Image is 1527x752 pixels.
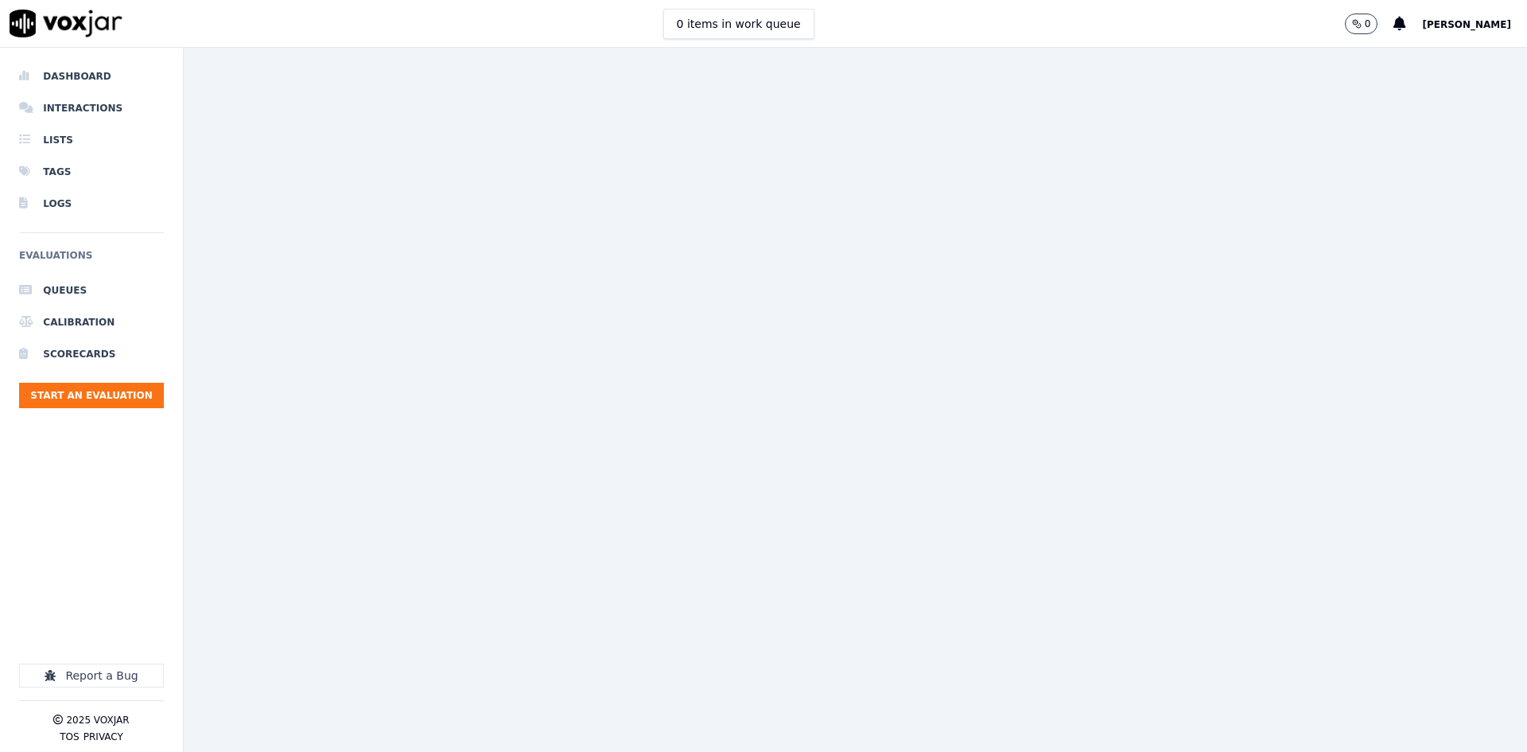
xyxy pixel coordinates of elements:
[19,124,164,156] a: Lists
[19,60,164,92] a: Dashboard
[66,714,129,727] p: 2025 Voxjar
[19,246,164,275] h6: Evaluations
[19,664,164,688] button: Report a Bug
[1365,18,1371,30] p: 0
[84,731,123,743] button: Privacy
[19,92,164,124] a: Interactions
[1422,19,1511,30] span: [PERSON_NAME]
[60,731,79,743] button: TOS
[19,188,164,220] a: Logs
[19,275,164,306] a: Queues
[19,383,164,408] button: Start an Evaluation
[19,338,164,370] a: Scorecards
[1345,14,1378,34] button: 0
[19,306,164,338] a: Calibration
[10,10,122,37] img: voxjar logo
[1422,14,1527,33] button: [PERSON_NAME]
[663,9,814,39] button: 0 items in work queue
[19,156,164,188] a: Tags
